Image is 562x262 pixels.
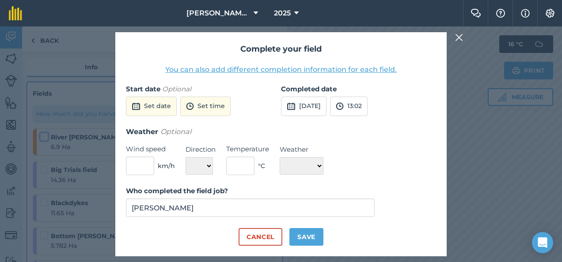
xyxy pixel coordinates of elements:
[126,187,228,195] strong: Who completed the field job?
[532,232,553,253] div: Open Intercom Messenger
[126,97,177,116] button: Set date
[226,144,269,154] label: Temperature
[280,144,323,155] label: Weather
[258,161,265,171] span: ° C
[287,101,296,112] img: svg+xml;base64,PD94bWwgdmVyc2lvbj0iMS4wIiBlbmNvZGluZz0idXRmLTgiPz4KPCEtLSBHZW5lcmF0b3I6IEFkb2JlIE...
[455,32,463,43] img: svg+xml;base64,PHN2ZyB4bWxucz0iaHR0cDovL3d3dy53My5vcmcvMjAwMC9zdmciIHdpZHRoPSIyMiIgaGVpZ2h0PSIzMC...
[330,97,368,116] button: 13:02
[281,97,327,116] button: [DATE]
[126,43,436,56] h2: Complete your field
[162,85,191,93] em: Optional
[132,101,140,112] img: svg+xml;base64,PD94bWwgdmVyc2lvbj0iMS4wIiBlbmNvZGluZz0idXRmLTgiPz4KPCEtLSBHZW5lcmF0b3I6IEFkb2JlIE...
[495,9,506,18] img: A question mark icon
[545,9,555,18] img: A cog icon
[336,101,344,112] img: svg+xml;base64,PD94bWwgdmVyc2lvbj0iMS4wIiBlbmNvZGluZz0idXRmLTgiPz4KPCEtLSBHZW5lcmF0b3I6IEFkb2JlIE...
[158,161,175,171] span: km/h
[180,97,231,116] button: Set time
[165,64,397,75] button: You can also add different completion information for each field.
[9,6,22,20] img: fieldmargin Logo
[126,144,175,154] label: Wind speed
[471,9,481,18] img: Two speech bubbles overlapping with the left bubble in the forefront
[186,8,250,19] span: [PERSON_NAME] Farms
[239,228,282,246] button: Cancel
[126,126,436,138] h3: Weather
[186,101,194,112] img: svg+xml;base64,PD94bWwgdmVyc2lvbj0iMS4wIiBlbmNvZGluZz0idXRmLTgiPz4KPCEtLSBHZW5lcmF0b3I6IEFkb2JlIE...
[289,228,323,246] button: Save
[186,144,216,155] label: Direction
[160,127,191,136] em: Optional
[521,8,530,19] img: svg+xml;base64,PHN2ZyB4bWxucz0iaHR0cDovL3d3dy53My5vcmcvMjAwMC9zdmciIHdpZHRoPSIxNyIgaGVpZ2h0PSIxNy...
[126,85,160,93] strong: Start date
[274,8,291,19] span: 2025
[281,85,337,93] strong: Completed date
